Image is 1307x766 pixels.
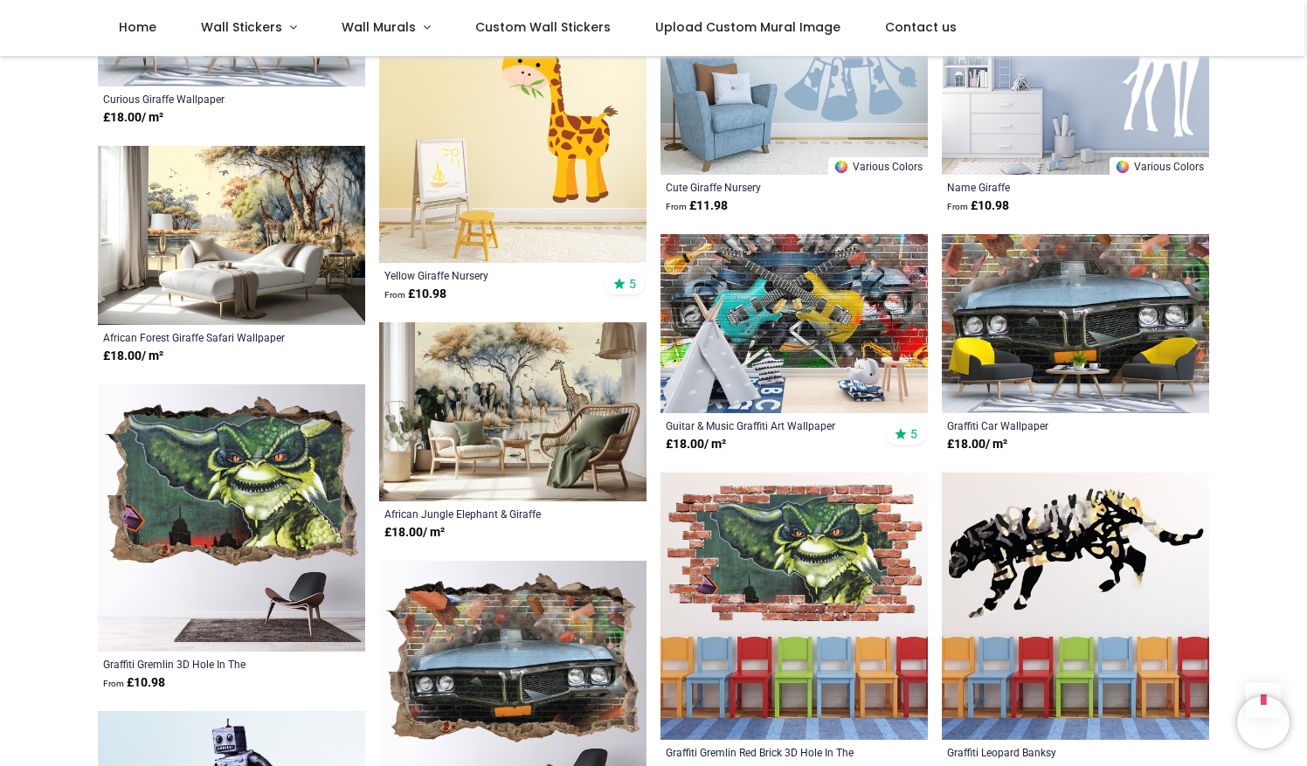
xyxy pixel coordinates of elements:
img: African Forest Giraffe Safari Wall Mural Wallpaper [98,146,365,325]
span: From [666,202,687,211]
img: African Jungle Elephant & Giraffe Wall Mural Wallpaper [379,322,647,501]
a: Guitar & Music Graffiti Art Wallpaper [666,418,871,432]
span: Upload Custom Mural Image [655,18,840,36]
img: Color Wheel [833,159,849,175]
img: Graffiti Gremlin Red Brick 3D Hole In The Wall Sticker [660,473,928,740]
img: Graffiti Leopard Banksy Wall Sticker [942,473,1209,740]
a: Cute Giraffe Nursery [666,180,871,194]
a: African Forest Giraffe Safari Wallpaper [103,330,308,344]
a: Various Colors [828,157,928,175]
a: Various Colors [1110,157,1209,175]
a: African Jungle Elephant & Giraffe Wallpaper [384,507,590,521]
a: Graffiti Leopard Banksy [947,745,1152,759]
img: Graffiti Car Wall Mural Wallpaper [942,234,1209,413]
strong: £ 18.00 / m² [666,436,726,453]
strong: £ 18.00 / m² [103,109,163,127]
span: From [103,679,124,688]
span: Home [119,18,156,36]
span: 5 [910,426,917,442]
span: From [384,290,405,300]
a: Graffiti Car Wallpaper [947,418,1152,432]
a: Graffiti Gremlin Red Brick 3D Hole In The [666,745,871,759]
a: Yellow Giraffe Nursery [384,268,590,282]
a: Name Giraffe [947,180,1152,194]
a: Curious Giraffe Wallpaper [103,92,308,106]
span: 5 [629,276,636,292]
strong: £ 18.00 / m² [384,524,445,542]
strong: £ 10.98 [103,674,165,692]
strong: £ 18.00 / m² [947,436,1007,453]
img: Color Wheel [1115,159,1131,175]
iframe: Brevo live chat [1237,696,1290,749]
strong: £ 10.98 [947,197,1009,215]
span: Wall Murals [342,18,416,36]
strong: £ 10.98 [384,286,446,303]
strong: £ 18.00 / m² [103,348,163,365]
span: Custom Wall Stickers [475,18,611,36]
a: Graffiti Gremlin 3D Hole In The [103,657,308,671]
span: Contact us [885,18,957,36]
strong: £ 11.98 [666,197,728,215]
span: Wall Stickers [201,18,282,36]
img: Guitar & Music Graffiti Art Wall Mural Wallpaper [660,234,928,413]
img: Graffiti Gremlin 3D Hole In The Wall Sticker [98,384,365,652]
span: From [947,202,968,211]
